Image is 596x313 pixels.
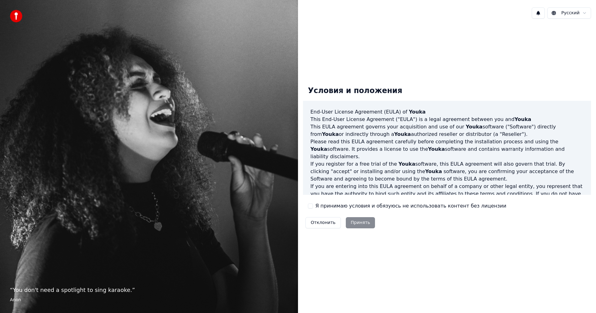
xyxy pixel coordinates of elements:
[428,146,445,152] span: Youka
[10,286,288,294] p: “ You don't need a spotlight to sing karaoke. ”
[310,146,327,152] span: Youka
[409,109,426,115] span: Youka
[310,123,584,138] p: This EULA agreement governs your acquisition and use of our software ("Software") directly from o...
[399,161,415,167] span: Youka
[394,131,411,137] span: Youka
[310,116,584,123] p: This End-User License Agreement ("EULA") is a legal agreement between you and
[310,160,584,183] p: If you register for a free trial of the software, this EULA agreement will also govern that trial...
[303,81,407,101] div: Условия и положения
[315,202,506,210] label: Я принимаю условия и обязуюсь не использовать контент без лицензии
[10,10,22,22] img: youka
[514,116,531,122] span: Youka
[466,124,482,130] span: Youka
[305,217,341,228] button: Отклонить
[310,108,584,116] h3: End-User License Agreement (EULA) of
[425,168,442,174] span: Youka
[10,297,288,303] footer: Anon
[310,183,584,212] p: If you are entering into this EULA agreement on behalf of a company or other legal entity, you re...
[322,131,339,137] span: Youka
[310,138,584,160] p: Please read this EULA agreement carefully before completing the installation process and using th...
